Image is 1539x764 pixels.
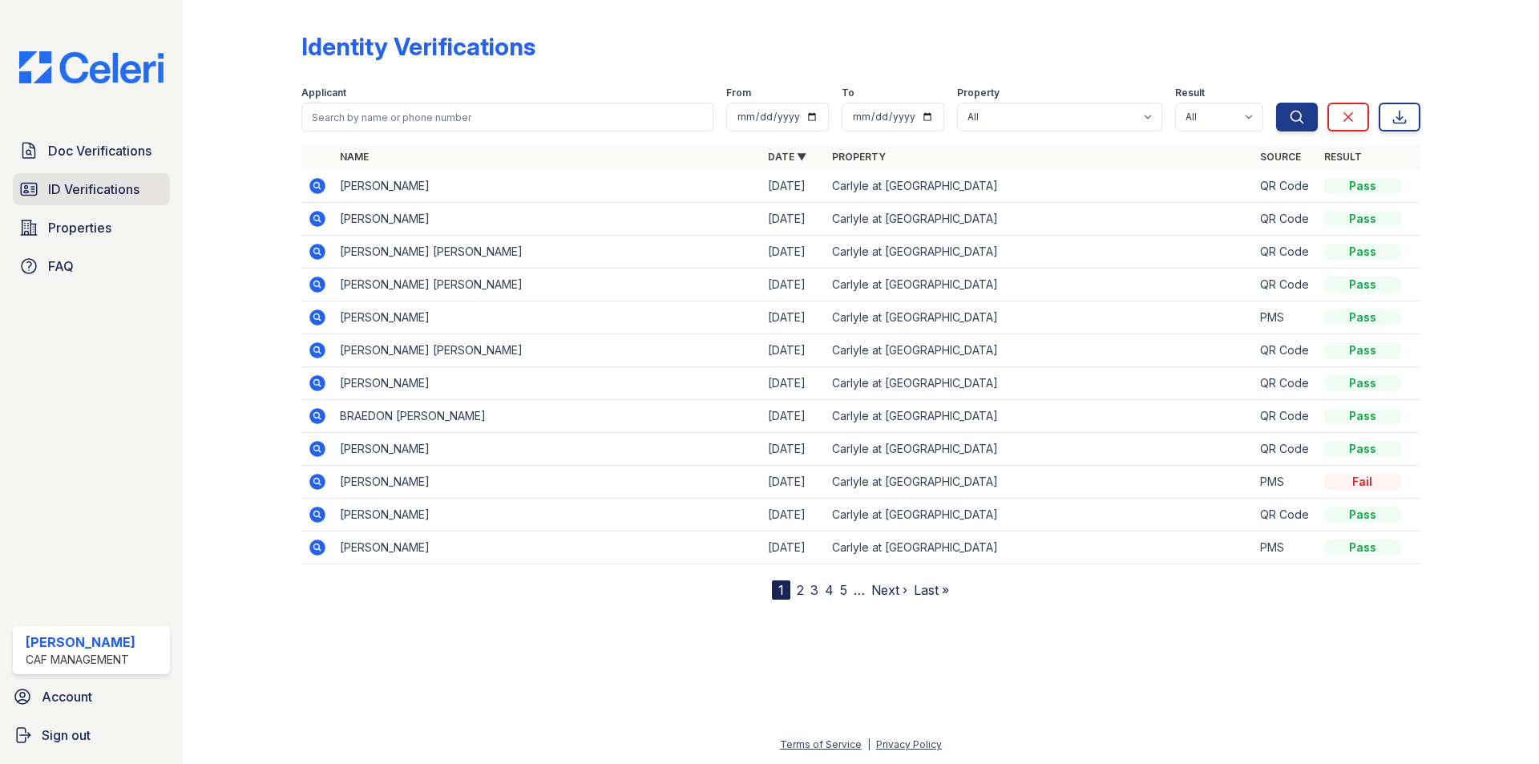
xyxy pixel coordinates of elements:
[826,269,1254,301] td: Carlyle at [GEOGRAPHIC_DATA]
[826,400,1254,433] td: Carlyle at [GEOGRAPHIC_DATA]
[1254,334,1318,367] td: QR Code
[333,334,761,367] td: [PERSON_NAME] [PERSON_NAME]
[842,87,854,99] label: To
[876,738,942,750] a: Privacy Policy
[825,582,834,598] a: 4
[780,738,862,750] a: Terms of Service
[301,103,713,131] input: Search by name or phone number
[768,151,806,163] a: Date ▼
[6,681,176,713] a: Account
[13,173,170,205] a: ID Verifications
[826,334,1254,367] td: Carlyle at [GEOGRAPHIC_DATA]
[840,582,847,598] a: 5
[761,170,826,203] td: [DATE]
[13,250,170,282] a: FAQ
[797,582,804,598] a: 2
[1324,178,1401,194] div: Pass
[1260,151,1301,163] a: Source
[1254,301,1318,334] td: PMS
[832,151,886,163] a: Property
[1254,532,1318,564] td: PMS
[1324,342,1401,358] div: Pass
[301,32,535,61] div: Identity Verifications
[1254,203,1318,236] td: QR Code
[340,151,369,163] a: Name
[1254,269,1318,301] td: QR Code
[761,203,826,236] td: [DATE]
[333,466,761,499] td: [PERSON_NAME]
[761,400,826,433] td: [DATE]
[854,580,865,600] span: …
[826,367,1254,400] td: Carlyle at [GEOGRAPHIC_DATA]
[1324,408,1401,424] div: Pass
[1324,375,1401,391] div: Pass
[48,180,139,199] span: ID Verifications
[726,87,751,99] label: From
[1254,400,1318,433] td: QR Code
[6,719,176,751] a: Sign out
[26,652,135,668] div: CAF Management
[1324,441,1401,457] div: Pass
[826,466,1254,499] td: Carlyle at [GEOGRAPHIC_DATA]
[867,738,870,750] div: |
[6,51,176,83] img: CE_Logo_Blue-a8612792a0a2168367f1c8372b55b34899dd931a85d93a1a3d3e32e68fde9ad4.png
[957,87,1000,99] label: Property
[13,212,170,244] a: Properties
[914,582,949,598] a: Last »
[1324,277,1401,293] div: Pass
[333,203,761,236] td: [PERSON_NAME]
[1324,244,1401,260] div: Pass
[1324,151,1362,163] a: Result
[1254,433,1318,466] td: QR Code
[1254,499,1318,532] td: QR Code
[761,301,826,334] td: [DATE]
[810,582,818,598] a: 3
[772,580,790,600] div: 1
[826,532,1254,564] td: Carlyle at [GEOGRAPHIC_DATA]
[13,135,170,167] a: Doc Verifications
[26,633,135,652] div: [PERSON_NAME]
[301,87,346,99] label: Applicant
[1324,540,1401,556] div: Pass
[48,218,111,237] span: Properties
[761,269,826,301] td: [DATE]
[1254,236,1318,269] td: QR Code
[826,170,1254,203] td: Carlyle at [GEOGRAPHIC_DATA]
[333,236,761,269] td: [PERSON_NAME] [PERSON_NAME]
[1254,170,1318,203] td: QR Code
[1324,211,1401,227] div: Pass
[826,236,1254,269] td: Carlyle at [GEOGRAPHIC_DATA]
[826,499,1254,532] td: Carlyle at [GEOGRAPHIC_DATA]
[826,433,1254,466] td: Carlyle at [GEOGRAPHIC_DATA]
[333,367,761,400] td: [PERSON_NAME]
[42,687,92,706] span: Account
[1324,507,1401,523] div: Pass
[761,433,826,466] td: [DATE]
[333,499,761,532] td: [PERSON_NAME]
[48,141,151,160] span: Doc Verifications
[761,532,826,564] td: [DATE]
[761,499,826,532] td: [DATE]
[42,726,91,745] span: Sign out
[1175,87,1205,99] label: Result
[1254,466,1318,499] td: PMS
[761,334,826,367] td: [DATE]
[826,301,1254,334] td: Carlyle at [GEOGRAPHIC_DATA]
[48,257,74,276] span: FAQ
[333,433,761,466] td: [PERSON_NAME]
[1254,367,1318,400] td: QR Code
[333,301,761,334] td: [PERSON_NAME]
[761,466,826,499] td: [DATE]
[761,236,826,269] td: [DATE]
[871,582,907,598] a: Next ›
[761,367,826,400] td: [DATE]
[333,532,761,564] td: [PERSON_NAME]
[333,400,761,433] td: BRAEDON [PERSON_NAME]
[1324,474,1401,490] div: Fail
[826,203,1254,236] td: Carlyle at [GEOGRAPHIC_DATA]
[1324,309,1401,325] div: Pass
[333,269,761,301] td: [PERSON_NAME] [PERSON_NAME]
[333,170,761,203] td: [PERSON_NAME]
